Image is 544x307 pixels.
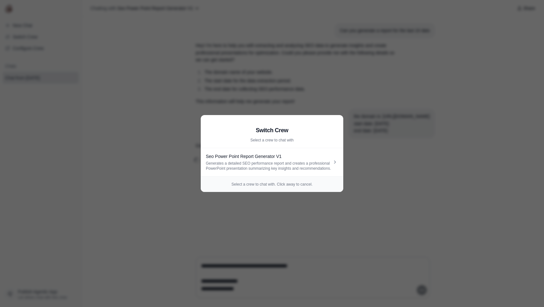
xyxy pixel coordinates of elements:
p: Select a crew to chat with [206,138,338,143]
p: Select a crew to chat with. Click away to cancel. [206,182,338,187]
a: Seo Power Point Report Generator V1 Generates a detailed SEO performance report and creates a pro... [201,148,343,176]
div: Generates a detailed SEO performance report and creates a professional PowerPoint presentation su... [206,161,332,171]
h2: Switch Crew [206,126,338,135]
div: Seo Power Point Report Generator V1 [206,153,332,160]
